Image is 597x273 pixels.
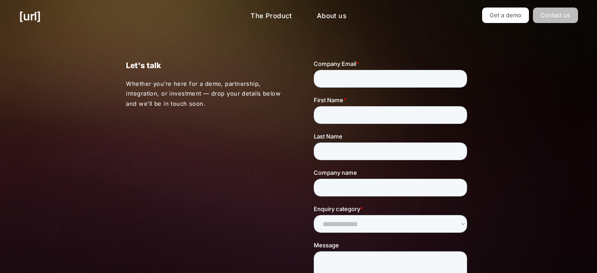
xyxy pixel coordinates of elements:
a: Contact us [533,8,578,23]
a: Get a demo [482,8,529,23]
p: Whether you’re here for a demo, partnership, integration, or investment — drop your details below... [126,79,283,109]
a: The Product [243,8,299,25]
a: About us [310,8,354,25]
a: [URL] [19,8,41,25]
p: Let's talk [126,59,283,72]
